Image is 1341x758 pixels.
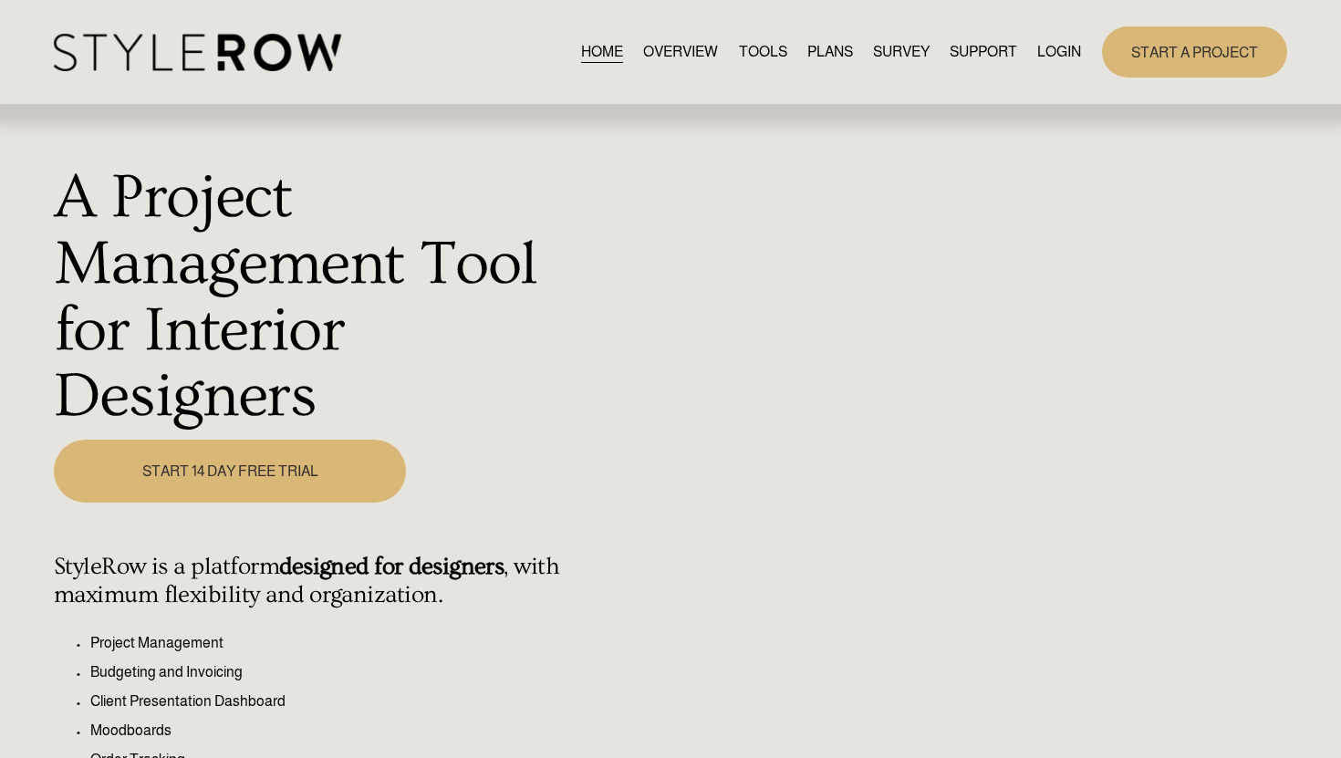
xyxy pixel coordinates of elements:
[90,661,562,683] p: Budgeting and Invoicing
[90,691,562,712] p: Client Presentation Dashboard
[54,34,341,71] img: StyleRow
[54,164,562,430] h1: A Project Management Tool for Interior Designers
[1102,26,1287,77] a: START A PROJECT
[1037,39,1081,64] a: LOGIN
[739,39,787,64] a: TOOLS
[950,39,1017,64] a: folder dropdown
[279,553,504,580] strong: designed for designers
[90,632,562,654] p: Project Management
[581,39,623,64] a: HOME
[807,39,853,64] a: PLANS
[54,440,407,503] a: START 14 DAY FREE TRIAL
[54,553,562,609] h4: StyleRow is a platform , with maximum flexibility and organization.
[873,39,930,64] a: SURVEY
[90,720,562,742] p: Moodboards
[950,41,1017,63] span: SUPPORT
[643,39,718,64] a: OVERVIEW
